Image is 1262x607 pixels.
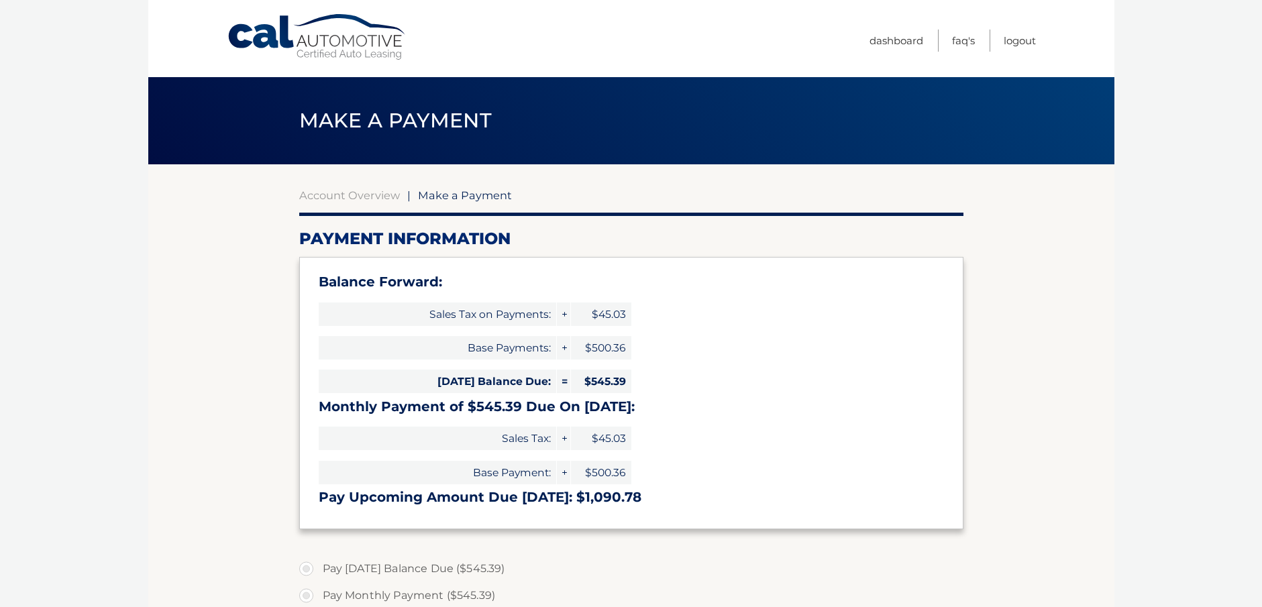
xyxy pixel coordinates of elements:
span: | [407,188,411,202]
span: $45.03 [571,427,631,450]
span: + [557,336,570,360]
span: $500.36 [571,461,631,484]
a: FAQ's [952,30,975,52]
h3: Balance Forward: [319,274,944,290]
h3: Monthly Payment of $545.39 Due On [DATE]: [319,398,944,415]
span: Make a Payment [299,108,492,133]
span: Base Payment: [319,461,556,484]
a: Account Overview [299,188,400,202]
span: [DATE] Balance Due: [319,370,556,393]
span: Sales Tax: [319,427,556,450]
h3: Pay Upcoming Amount Due [DATE]: $1,090.78 [319,489,944,506]
span: $45.03 [571,302,631,326]
span: + [557,427,570,450]
span: $500.36 [571,336,631,360]
a: Cal Automotive [227,13,408,61]
span: Base Payments: [319,336,556,360]
a: Dashboard [870,30,923,52]
span: Make a Payment [418,188,512,202]
h2: Payment Information [299,229,963,249]
span: + [557,302,570,326]
span: $545.39 [571,370,631,393]
label: Pay [DATE] Balance Due ($545.39) [299,555,963,582]
span: + [557,461,570,484]
span: Sales Tax on Payments: [319,302,556,326]
span: = [557,370,570,393]
a: Logout [1004,30,1036,52]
